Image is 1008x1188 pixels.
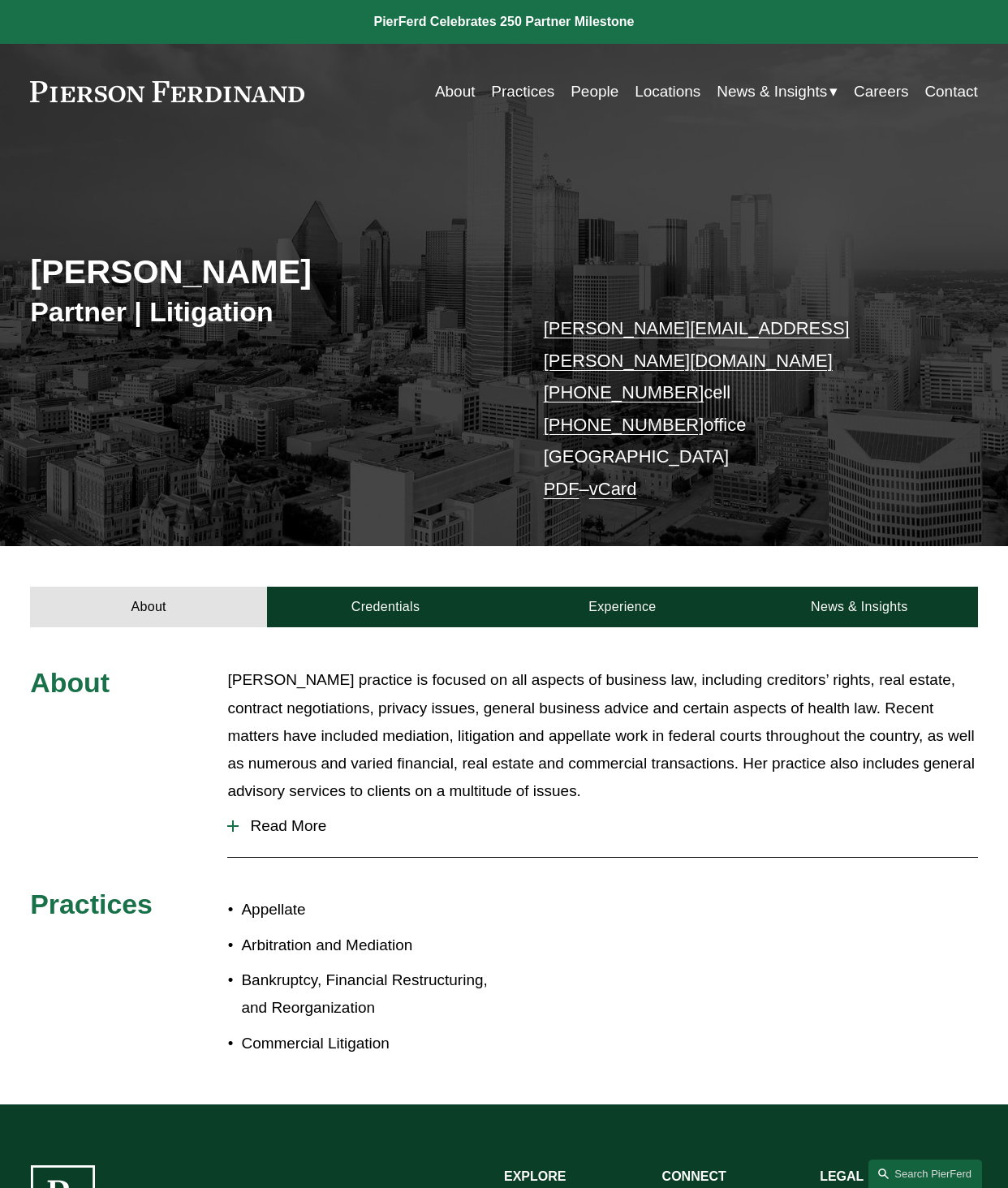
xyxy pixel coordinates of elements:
[267,587,504,627] a: Credentials
[30,667,110,698] span: About
[30,252,504,292] h2: [PERSON_NAME]
[589,479,637,499] a: vCard
[491,76,554,107] a: Practices
[504,1169,566,1183] strong: EXPLORE
[544,382,704,402] a: [PHONE_NUMBER]
[544,312,938,505] p: cell office [GEOGRAPHIC_DATA] –
[435,76,476,107] a: About
[227,666,977,805] p: [PERSON_NAME] practice is focused on all aspects of business law, including creditors’ rights, re...
[717,76,838,107] a: folder dropdown
[820,1169,864,1183] strong: LEGAL
[30,587,267,627] a: About
[544,318,850,371] a: [PERSON_NAME][EMAIL_ADDRESS][PERSON_NAME][DOMAIN_NAME]
[571,76,618,107] a: People
[241,966,504,1022] p: Bankruptcy, Financial Restructuring, and Reorganization
[854,76,908,107] a: Careers
[239,817,977,835] span: Read More
[227,805,977,847] button: Read More
[544,415,704,435] a: [PHONE_NUMBER]
[868,1160,982,1188] a: Search this site
[30,889,153,919] span: Practices
[741,587,978,627] a: News & Insights
[635,76,700,107] a: Locations
[504,587,741,627] a: Experience
[241,896,504,923] p: Appellate
[924,76,977,107] a: Contact
[241,1030,504,1057] p: Commercial Litigation
[717,78,827,105] span: News & Insights
[662,1169,726,1183] strong: CONNECT
[30,295,504,329] h3: Partner | Litigation
[241,932,504,959] p: Arbitration and Mediation
[544,479,579,499] a: PDF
